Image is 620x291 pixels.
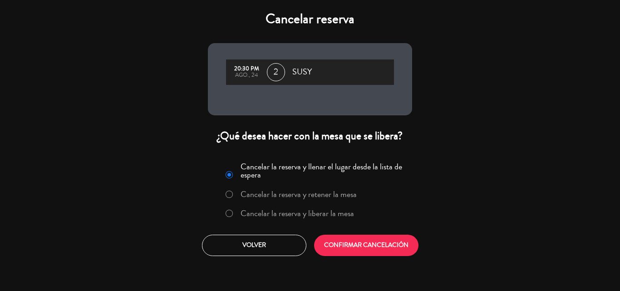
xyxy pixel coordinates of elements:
[231,66,262,72] div: 20:30 PM
[241,190,357,198] label: Cancelar la reserva y retener la mesa
[208,11,412,27] h4: Cancelar reserva
[241,163,407,179] label: Cancelar la reserva y llenar el lugar desde la lista de espera
[208,129,412,143] div: ¿Qué desea hacer con la mesa que se libera?
[231,72,262,79] div: ago., 24
[292,65,312,79] span: SUSY
[267,63,285,81] span: 2
[202,235,306,256] button: Volver
[314,235,418,256] button: CONFIRMAR CANCELACIÓN
[241,209,354,217] label: Cancelar la reserva y liberar la mesa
